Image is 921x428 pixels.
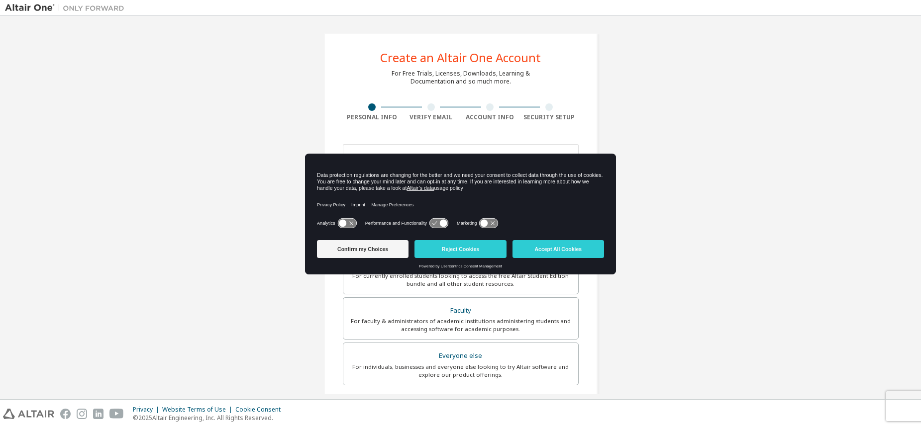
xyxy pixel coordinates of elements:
[392,70,530,86] div: For Free Trials, Licenses, Downloads, Learning & Documentation and so much more.
[60,409,71,419] img: facebook.svg
[349,317,572,333] div: For faculty & administrators of academic institutions administering students and accessing softwa...
[349,304,572,318] div: Faculty
[380,52,541,64] div: Create an Altair One Account
[343,113,402,121] div: Personal Info
[235,406,287,414] div: Cookie Consent
[133,414,287,422] p: © 2025 Altair Engineering, Inc. All Rights Reserved.
[349,349,572,363] div: Everyone else
[5,3,129,13] img: Altair One
[349,363,572,379] div: For individuals, businesses and everyone else looking to try Altair software and explore our prod...
[461,113,520,121] div: Account Info
[349,272,572,288] div: For currently enrolled students looking to access the free Altair Student Edition bundle and all ...
[162,406,235,414] div: Website Terms of Use
[3,409,54,419] img: altair_logo.svg
[93,409,103,419] img: linkedin.svg
[77,409,87,419] img: instagram.svg
[402,113,461,121] div: Verify Email
[109,409,124,419] img: youtube.svg
[519,113,579,121] div: Security Setup
[133,406,162,414] div: Privacy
